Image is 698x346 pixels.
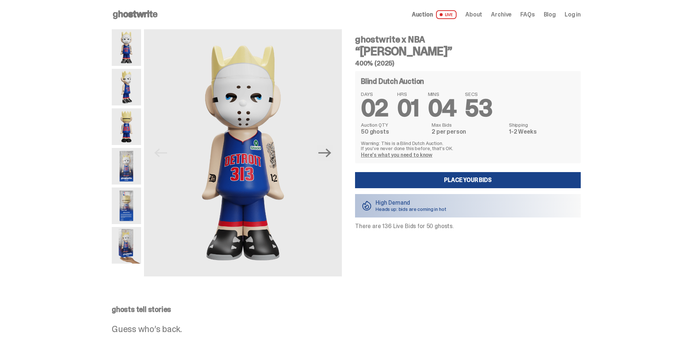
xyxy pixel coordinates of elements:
img: Eminem_NBA_400_13.png [112,187,141,224]
p: Warning: This is a Blind Dutch Auction. If you’ve never done this before, that’s OK. [361,141,575,151]
a: About [465,12,482,18]
span: 02 [361,93,388,123]
h5: 400% (2025) [355,60,581,67]
span: HRS [397,92,419,97]
dt: Max Bids [432,122,505,127]
dt: Auction QTY [361,122,427,127]
p: Heads up: bids are coming in hot [376,207,446,212]
span: Auction [412,12,433,18]
img: Copy%20of%20Eminem_NBA_400_6.png [112,108,141,145]
span: 04 [428,93,457,123]
a: Here's what you need to know [361,152,432,158]
img: Copy%20of%20Eminem_NBA_400_1.png [112,29,141,66]
span: 53 [465,93,492,123]
span: SECS [465,92,492,97]
h4: Blind Dutch Auction [361,78,424,85]
h3: “[PERSON_NAME]” [355,45,581,57]
img: Eminem_NBA_400_12.png [112,148,141,185]
h4: ghostwrite x NBA [355,35,581,44]
img: eminem%20scale.png [112,227,141,264]
a: Blog [544,12,556,18]
a: FAQs [520,12,535,18]
a: Place your Bids [355,172,581,188]
img: Copy%20of%20Eminem_NBA_400_3.png [112,69,141,105]
dd: 50 ghosts [361,129,427,135]
span: MINS [428,92,457,97]
p: There are 136 Live Bids for 50 ghosts. [355,223,581,229]
span: 01 [397,93,419,123]
span: DAYS [361,92,388,97]
dt: Shipping [509,122,575,127]
a: Auction LIVE [412,10,457,19]
button: Next [317,145,333,161]
a: Archive [491,12,512,18]
p: ghosts tell stories [112,306,581,313]
dd: 2 per person [432,129,505,135]
img: Copy%20of%20Eminem_NBA_400_1.png [144,29,342,276]
span: LIVE [436,10,457,19]
p: High Demand [376,200,446,206]
dd: 1-2 Weeks [509,129,575,135]
a: Log in [565,12,581,18]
